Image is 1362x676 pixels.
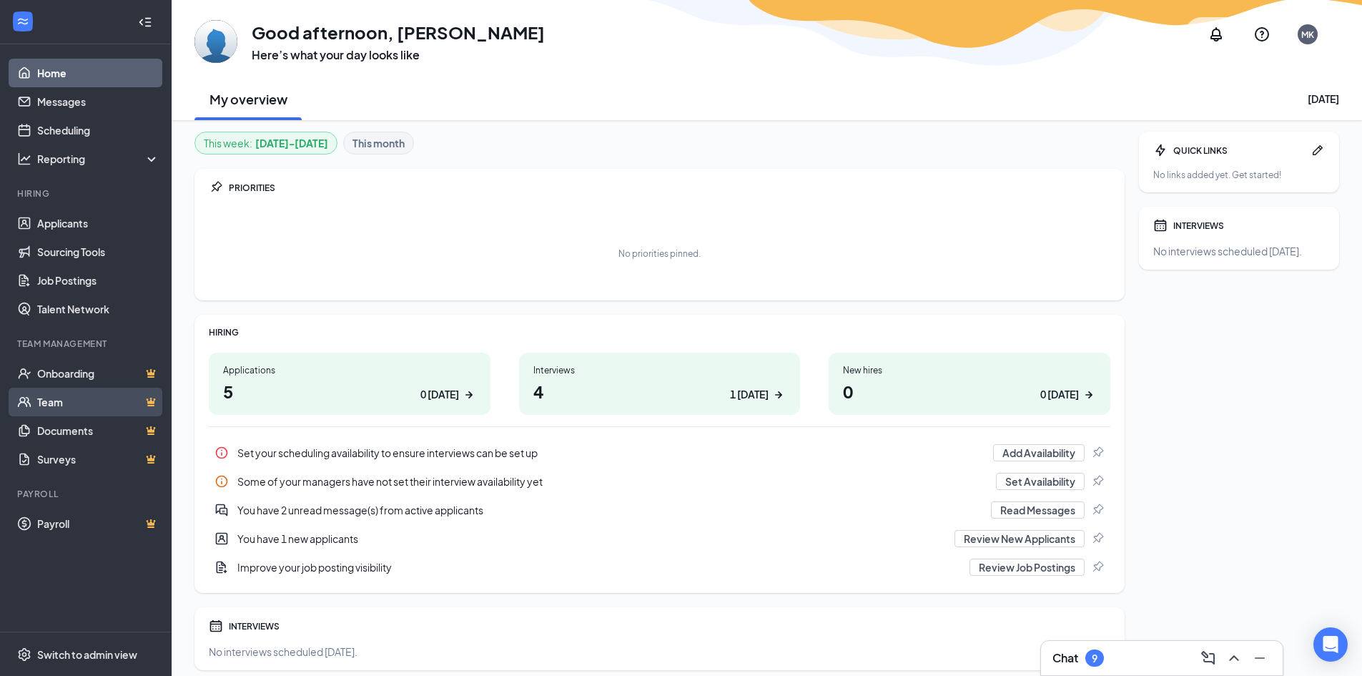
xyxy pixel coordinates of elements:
[1251,650,1268,667] svg: Minimize
[209,326,1110,338] div: HIRING
[1301,29,1314,41] div: MK
[1153,218,1168,232] svg: Calendar
[37,359,159,388] a: OnboardingCrown
[17,152,31,166] svg: Analysis
[17,338,157,350] div: Team Management
[993,444,1085,461] button: Add Availability
[1153,143,1168,157] svg: Bolt
[771,388,786,402] svg: ArrowRight
[1082,388,1096,402] svg: ArrowRight
[37,416,159,445] a: DocumentsCrown
[252,47,545,63] h3: Here’s what your day looks like
[1090,503,1105,517] svg: Pin
[37,266,159,295] a: Job Postings
[1173,220,1325,232] div: INTERVIEWS
[209,353,490,415] a: Applications50 [DATE]ArrowRight
[1173,144,1305,157] div: QUICK LINKS
[17,488,157,500] div: Payroll
[1208,26,1225,43] svg: Notifications
[209,439,1110,467] a: InfoSet your scheduling availability to ensure interviews can be set upAdd AvailabilityPin
[969,559,1085,576] button: Review Job Postings
[209,553,1110,582] div: Improve your job posting visibility
[209,524,1110,553] a: UserEntityYou have 1 new applicantsReview New ApplicantsPin
[209,467,1110,496] div: Some of your managers have not set their interview availability yet
[1153,169,1325,181] div: No links added yet. Get started!
[209,467,1110,496] a: InfoSome of your managers have not set their interview availability yetSet AvailabilityPin
[237,446,985,460] div: Set your scheduling availability to ensure interviews can be set up
[829,353,1110,415] a: New hires00 [DATE]ArrowRight
[237,474,987,489] div: Some of your managers have not set their interview availability yet
[352,135,405,151] b: This month
[1223,647,1245,670] button: ChevronUp
[1313,627,1348,662] div: Open Intercom Messenger
[252,20,545,44] h1: Good afternoon, [PERSON_NAME]
[533,364,786,376] div: Interviews
[618,248,701,260] div: No priorities pinned.
[1092,652,1097,665] div: 9
[420,387,459,402] div: 0 [DATE]
[37,445,159,474] a: SurveysCrown
[1090,560,1105,574] svg: Pin
[37,237,159,266] a: Sourcing Tools
[1040,387,1079,402] div: 0 [DATE]
[1311,143,1325,157] svg: Pen
[237,503,982,517] div: You have 2 unread message(s) from active applicants
[209,180,223,195] svg: Pin
[255,135,328,151] b: [DATE] - [DATE]
[991,501,1085,519] button: Read Messages
[37,295,159,323] a: Talent Network
[1090,474,1105,489] svg: Pin
[1153,244,1325,258] div: No interviews scheduled [DATE].
[17,647,31,662] svg: Settings
[533,379,786,403] h1: 4
[214,532,229,546] svg: UserEntity
[1248,647,1271,670] button: Minimize
[209,553,1110,582] a: DocumentAddImprove your job posting visibilityReview Job PostingsPin
[17,187,157,200] div: Hiring
[37,388,159,416] a: TeamCrown
[1308,92,1339,106] div: [DATE]
[209,619,223,633] svg: Calendar
[237,560,961,574] div: Improve your job posting visibility
[209,496,1110,524] a: DoubleChatActiveYou have 2 unread message(s) from active applicantsRead MessagesPin
[1253,26,1270,43] svg: QuestionInfo
[37,116,159,144] a: Scheduling
[954,530,1085,547] button: Review New Applicants
[209,645,1110,659] div: No interviews scheduled [DATE].
[37,87,159,116] a: Messages
[37,152,160,166] div: Reporting
[996,473,1085,490] button: Set Availability
[730,387,769,402] div: 1 [DATE]
[519,353,801,415] a: Interviews41 [DATE]ArrowRight
[843,364,1096,376] div: New hires
[214,474,229,489] svg: Info
[16,14,30,29] svg: WorkstreamLogo
[194,20,237,63] img: Maricar King-Cardenas
[223,379,476,403] h1: 5
[214,560,229,574] svg: DocumentAdd
[37,509,159,538] a: PayrollCrown
[1052,650,1078,666] h3: Chat
[1090,532,1105,546] svg: Pin
[204,135,328,151] div: This week :
[37,647,137,662] div: Switch to admin view
[209,90,287,108] h2: My overview
[209,524,1110,553] div: You have 1 new applicants
[1197,647,1220,670] button: ComposeMessage
[229,182,1110,194] div: PRIORITIES
[1225,650,1243,667] svg: ChevronUp
[223,364,476,376] div: Applications
[1200,650,1217,667] svg: ComposeMessage
[214,503,229,517] svg: DoubleChatActive
[209,439,1110,467] div: Set your scheduling availability to ensure interviews can be set up
[237,532,946,546] div: You have 1 new applicants
[209,496,1110,524] div: You have 2 unread message(s) from active applicants
[37,59,159,87] a: Home
[138,15,152,29] svg: Collapse
[37,209,159,237] a: Applicants
[843,379,1096,403] h1: 0
[229,620,1110,632] div: INTERVIEWS
[214,446,229,460] svg: Info
[1090,446,1105,460] svg: Pin
[462,388,476,402] svg: ArrowRight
